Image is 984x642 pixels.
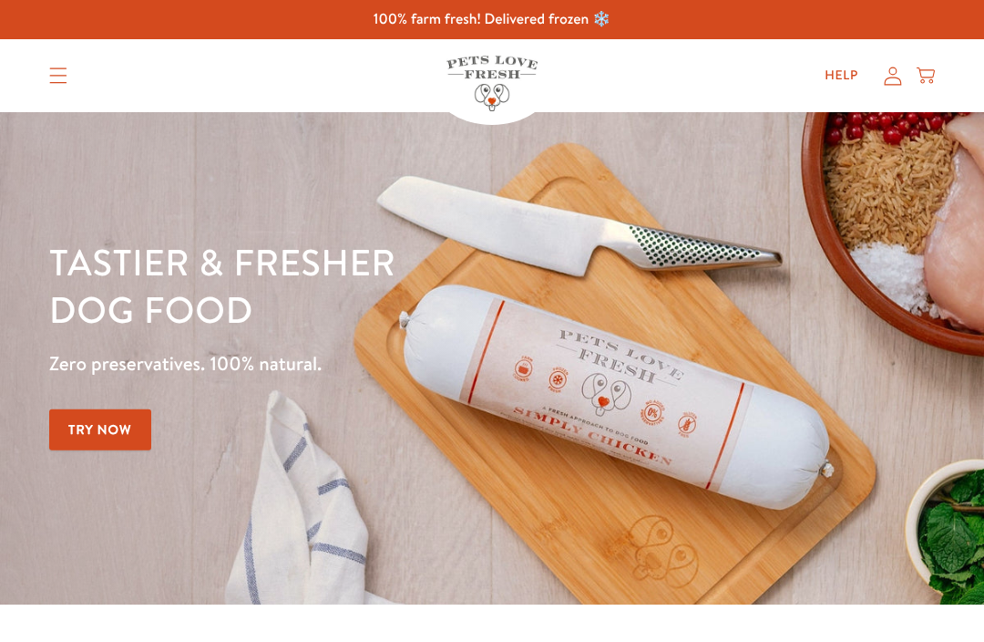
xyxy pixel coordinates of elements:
[446,56,538,111] img: Pets Love Fresh
[49,238,640,333] h1: Tastier & fresher dog food
[49,409,151,450] a: Try Now
[810,57,873,94] a: Help
[49,347,640,380] p: Zero preservatives. 100% natural.
[35,53,82,98] summary: Translation missing: en.sections.header.menu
